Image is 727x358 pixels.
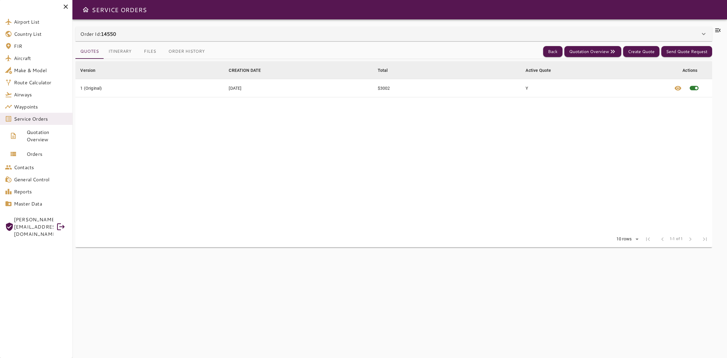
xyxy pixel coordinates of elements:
[75,44,210,59] div: basic tabs example
[224,79,373,97] td: [DATE]
[564,46,621,57] button: Quotation Overview
[661,46,712,57] button: Send Quote Request
[14,216,53,238] span: [PERSON_NAME][EMAIL_ADDRESS][DOMAIN_NAME]
[373,79,521,97] td: $3002
[14,18,68,25] span: Airport List
[674,85,682,92] span: visibility
[14,79,68,86] span: Route Calculator
[229,67,269,74] span: CREATION DATE
[14,30,68,38] span: Country List
[670,236,683,242] span: 1-1 of 1
[623,46,659,57] button: Create Quote
[75,79,224,97] td: 1 (Original)
[14,176,68,183] span: General Control
[683,232,698,246] span: Next Page
[671,79,685,97] button: View quote details
[14,42,68,50] span: FIR
[164,44,210,59] button: Order History
[80,4,92,16] button: Open drawer
[526,67,559,74] span: Active Quote
[80,67,103,74] span: Version
[14,91,68,98] span: Airways
[14,200,68,207] span: Master Data
[101,30,116,37] b: 14550
[27,129,68,143] span: Quotation Overview
[80,67,95,74] div: Version
[75,27,712,41] div: Order Id:14550
[14,188,68,195] span: Reports
[698,232,712,246] span: Last Page
[14,164,68,171] span: Contacts
[14,103,68,110] span: Waypoints
[378,67,388,74] div: Total
[655,232,670,246] span: Previous Page
[14,115,68,122] span: Service Orders
[378,67,396,74] span: Total
[92,5,147,15] h6: SERVICE ORDERS
[27,150,68,158] span: Orders
[521,79,669,97] td: Y
[14,55,68,62] span: Aircraft
[75,44,104,59] button: Quotes
[615,236,633,242] div: 10 rows
[104,44,136,59] button: Itinerary
[641,232,655,246] span: First Page
[685,79,703,97] span: This quote is already active
[229,67,261,74] div: CREATION DATE
[14,67,68,74] span: Make & Model
[80,30,116,38] p: Order Id:
[526,67,551,74] div: Active Quote
[543,46,563,57] button: Back
[612,235,641,244] div: 10 rows
[136,44,164,59] button: Files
